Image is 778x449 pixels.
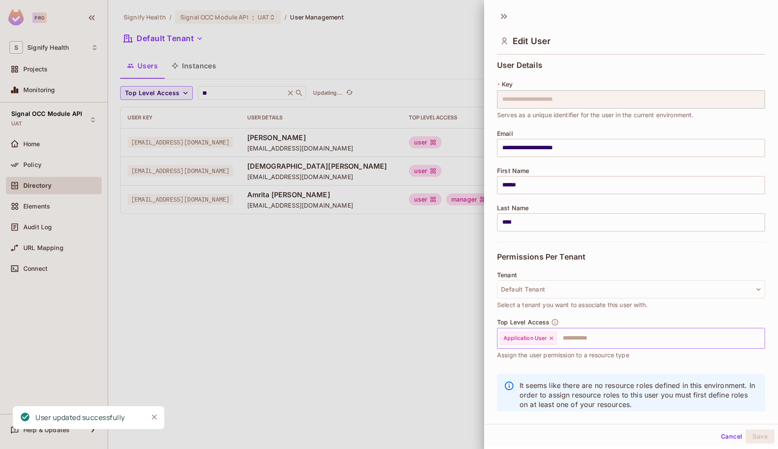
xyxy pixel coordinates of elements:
span: Email [497,130,513,137]
div: User updated successfully [35,412,125,423]
span: Permissions Per Tenant [497,253,585,261]
span: Assign the user permission to a resource type [497,350,629,360]
button: Default Tenant [497,280,765,298]
span: User Details [497,61,542,70]
span: Last Name [497,205,529,212]
span: Select a tenant you want to associate this user with. [497,300,647,310]
span: Edit User [513,36,551,46]
p: It seems like there are no resource roles defined in this environment. In order to assign resourc... [520,381,758,409]
button: Cancel [717,430,746,443]
button: Save [746,430,775,443]
span: First Name [497,167,529,174]
span: Top Level Access [497,319,549,326]
button: Open [760,337,762,339]
span: Tenant [497,272,517,279]
span: Key [502,81,513,88]
span: Application User [504,335,547,342]
span: Serves as a unique identifier for the user in the current environment. [497,110,694,120]
button: Close [148,411,161,423]
div: Application User [500,332,557,345]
